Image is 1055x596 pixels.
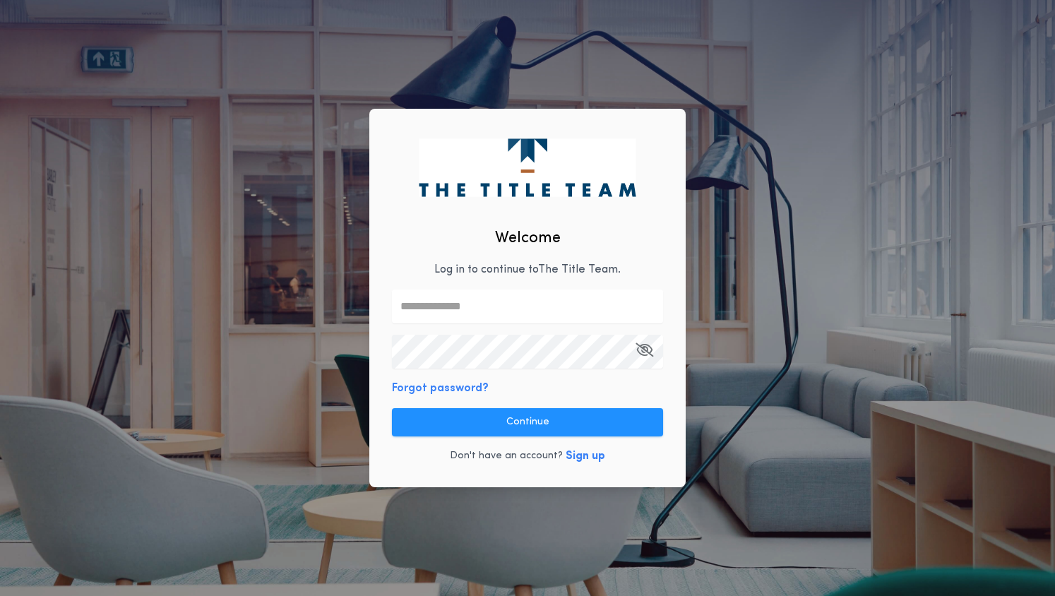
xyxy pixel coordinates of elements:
[392,408,663,436] button: Continue
[434,261,621,278] p: Log in to continue to The Title Team .
[392,380,489,397] button: Forgot password?
[566,448,605,465] button: Sign up
[419,138,636,196] img: logo
[495,227,561,250] h2: Welcome
[450,449,563,463] p: Don't have an account?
